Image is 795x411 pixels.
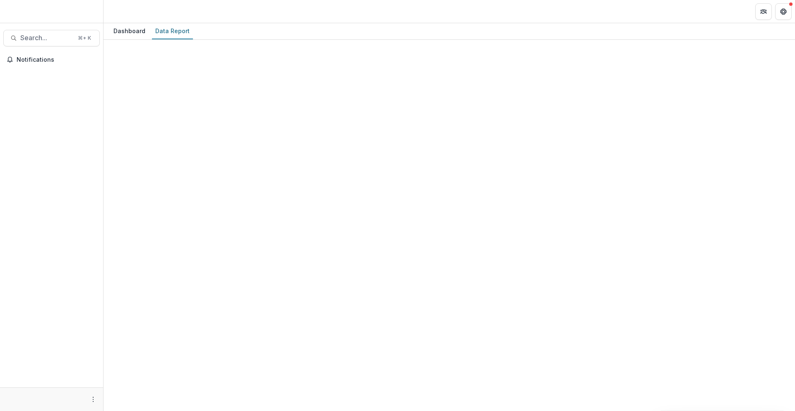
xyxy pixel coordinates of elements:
[110,23,149,39] a: Dashboard
[17,56,96,63] span: Notifications
[88,394,98,404] button: More
[3,30,100,46] button: Search...
[152,25,193,37] div: Data Report
[3,53,100,66] button: Notifications
[76,34,93,43] div: ⌘ + K
[775,3,792,20] button: Get Help
[20,34,73,42] span: Search...
[110,25,149,37] div: Dashboard
[152,23,193,39] a: Data Report
[755,3,772,20] button: Partners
